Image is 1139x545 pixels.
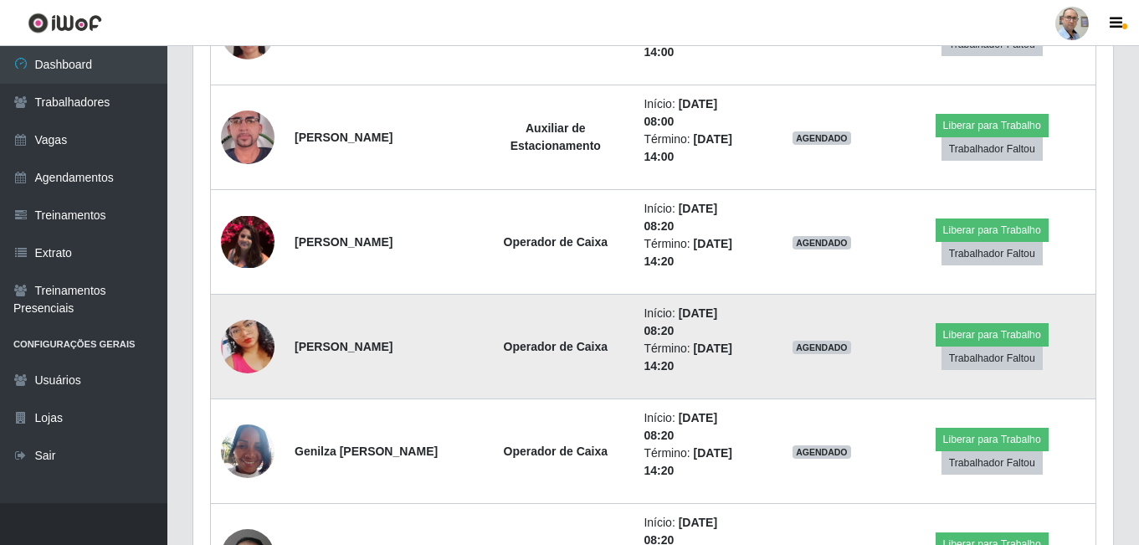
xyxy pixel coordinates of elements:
li: Término: [644,131,745,166]
button: Liberar para Trabalho [936,428,1049,451]
strong: [PERSON_NAME] [295,340,392,353]
li: Início: [644,95,745,131]
time: [DATE] 08:00 [644,97,717,128]
button: Trabalhador Faltou [941,242,1043,265]
time: [DATE] 08:20 [644,306,717,337]
img: 1743039429439.jpeg [221,299,274,394]
strong: [PERSON_NAME] [295,131,392,144]
time: [DATE] 08:20 [644,202,717,233]
img: 1735231534658.jpeg [221,415,274,486]
span: AGENDADO [793,131,851,145]
strong: Auxiliar de Estacionamento [510,121,601,152]
button: Trabalhador Faltou [941,347,1043,370]
time: [DATE] 08:20 [644,411,717,442]
button: Liberar para Trabalho [936,323,1049,347]
button: Trabalhador Faltou [941,137,1043,161]
button: Liberar para Trabalho [936,219,1049,242]
button: Liberar para Trabalho [936,114,1049,137]
li: Início: [644,409,745,445]
img: 1746617717288.jpeg [221,90,274,185]
img: 1634512903714.jpeg [221,216,274,268]
strong: Operador de Caixa [504,235,608,249]
li: Início: [644,305,745,340]
li: Término: [644,235,745,270]
strong: [PERSON_NAME] [295,235,392,249]
strong: Genilza [PERSON_NAME] [295,445,438,458]
img: CoreUI Logo [28,13,102,33]
span: AGENDADO [793,236,851,249]
li: Término: [644,445,745,480]
strong: Operador de Caixa [504,340,608,353]
span: AGENDADO [793,445,851,459]
li: Término: [644,340,745,375]
li: Início: [644,200,745,235]
span: AGENDADO [793,341,851,354]
button: Trabalhador Faltou [941,451,1043,475]
strong: Operador de Caixa [504,445,608,458]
